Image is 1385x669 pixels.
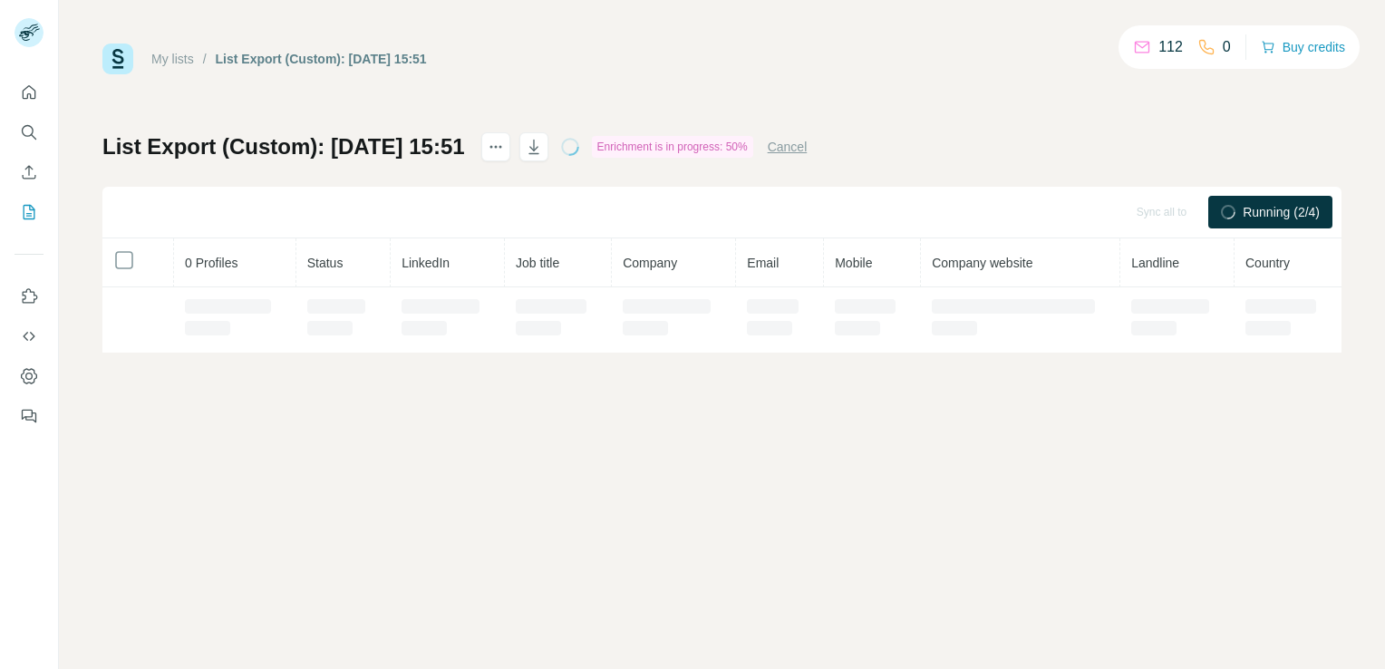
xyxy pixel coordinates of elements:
[151,52,194,66] a: My lists
[592,136,753,158] div: Enrichment is in progress: 50%
[768,138,808,156] button: Cancel
[216,50,427,68] div: List Export (Custom): [DATE] 15:51
[1261,34,1345,60] button: Buy credits
[15,196,44,228] button: My lists
[102,44,133,74] img: Surfe Logo
[15,156,44,189] button: Enrich CSV
[1243,203,1320,221] span: Running (2/4)
[203,50,207,68] li: /
[307,256,344,270] span: Status
[15,320,44,353] button: Use Surfe API
[15,400,44,432] button: Feedback
[747,256,779,270] span: Email
[15,280,44,313] button: Use Surfe on LinkedIn
[623,256,677,270] span: Company
[15,360,44,393] button: Dashboard
[1158,36,1183,58] p: 112
[1223,36,1231,58] p: 0
[185,256,237,270] span: 0 Profiles
[481,132,510,161] button: actions
[1131,256,1179,270] span: Landline
[102,132,465,161] h1: List Export (Custom): [DATE] 15:51
[15,76,44,109] button: Quick start
[835,256,872,270] span: Mobile
[1245,256,1290,270] span: Country
[932,256,1032,270] span: Company website
[516,256,559,270] span: Job title
[402,256,450,270] span: LinkedIn
[15,116,44,149] button: Search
